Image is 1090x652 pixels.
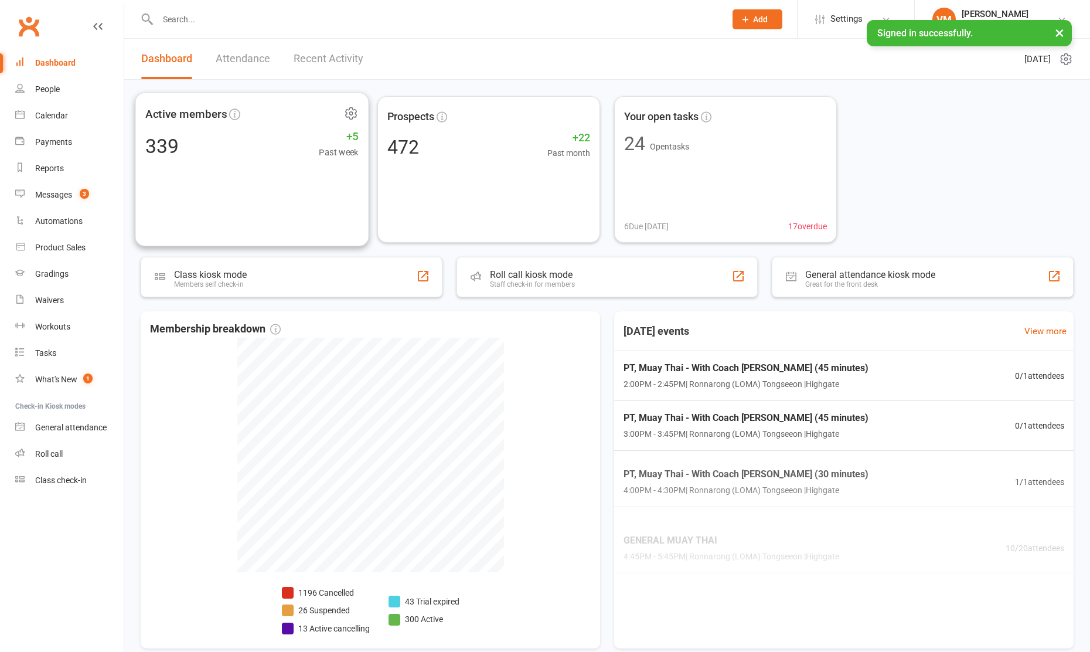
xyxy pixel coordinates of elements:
div: Great for the front desk [805,280,935,288]
span: 2:00PM - 2:45PM | Ronnarong (LOMA) Tongseeon | Highgate [624,378,868,390]
div: VM [932,8,956,31]
span: 17 overdue [788,220,827,233]
div: What's New [35,375,77,384]
span: 3 [80,189,89,199]
input: Search... [154,11,717,28]
span: 10 / 20 attendees [1006,541,1064,554]
div: Roll call kiosk mode [490,269,575,280]
a: Attendance [216,39,270,79]
div: Class check-in [35,476,87,485]
div: People [35,84,60,94]
span: Signed in successfully. [877,28,973,39]
li: 26 Suspended [282,604,370,617]
a: Class kiosk mode [15,467,124,494]
li: 1196 Cancelled [282,586,370,599]
div: Gradings [35,269,69,279]
span: 1 / 1 attendees [1015,476,1064,488]
li: 13 Active cancelling [282,622,370,635]
a: Recent Activity [294,39,363,79]
a: Tasks [15,340,124,366]
h3: [DATE] events [614,321,699,342]
div: 472 [387,138,419,157]
a: Workouts [15,314,124,340]
div: Champions Gym Highgate [962,19,1057,30]
div: Class kiosk mode [174,269,247,280]
div: Calendar [35,111,68,120]
li: 300 Active [389,613,459,626]
a: Product Sales [15,235,124,261]
span: Settings [830,6,863,32]
span: 6 Due [DATE] [624,220,669,233]
span: +5 [319,128,358,145]
a: Waivers [15,287,124,314]
a: What's New1 [15,366,124,393]
a: Gradings [15,261,124,287]
a: Reports [15,155,124,182]
div: 339 [145,136,179,156]
a: Payments [15,129,124,155]
div: Waivers [35,296,64,305]
span: Past month [547,147,590,159]
a: View more [1024,324,1067,338]
button: × [1049,20,1070,45]
a: People [15,76,124,103]
div: [PERSON_NAME] [962,9,1057,19]
div: Payments [35,137,72,147]
a: General attendance kiosk mode [15,415,124,441]
div: Members self check-in [174,280,247,288]
span: 0 / 1 attendees [1015,369,1064,382]
span: Past week [319,145,358,159]
a: Dashboard [15,50,124,76]
span: 3:00PM - 3:45PM | Ronnarong (LOMA) Tongseeon | Highgate [624,427,868,440]
span: [DATE] [1024,52,1051,66]
span: Prospects [387,108,434,125]
div: Staff check-in for members [490,280,575,288]
span: PT, Muay Thai - With Coach [PERSON_NAME] (30 minutes) [624,467,868,482]
div: Automations [35,216,83,226]
div: Tasks [35,348,56,358]
span: 1 [83,373,93,383]
a: Automations [15,208,124,235]
span: Your open tasks [624,108,699,125]
a: Roll call [15,441,124,467]
div: Messages [35,190,72,199]
a: Calendar [15,103,124,129]
span: PT, Muay Thai - With Coach [PERSON_NAME] (45 minutes) [624,410,868,426]
span: Open tasks [650,142,689,151]
a: Messages 3 [15,182,124,208]
a: Dashboard [141,39,192,79]
div: Product Sales [35,243,86,252]
div: Roll call [35,449,63,459]
div: General attendance [35,423,107,432]
span: Active members [145,105,227,123]
span: 0 / 1 attendees [1015,419,1064,432]
span: 4:00PM - 4:30PM | Ronnarong (LOMA) Tongseeon | Highgate [624,484,868,497]
span: 4:45PM - 5:45PM | Ronnarong (LOMA) Tongseeon | Highgate [624,550,839,563]
button: Add [733,9,782,29]
span: Add [753,15,768,24]
div: General attendance kiosk mode [805,269,935,280]
span: +22 [547,130,590,147]
span: Membership breakdown [150,321,281,338]
a: Clubworx [14,12,43,41]
span: GENERAL MUAY THAI [624,533,839,548]
span: PT, Muay Thai - With Coach [PERSON_NAME] (45 minutes) [624,361,868,376]
div: Reports [35,164,64,173]
div: 24 [624,134,645,153]
div: Workouts [35,322,70,331]
div: Dashboard [35,58,76,67]
li: 43 Trial expired [389,595,459,608]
